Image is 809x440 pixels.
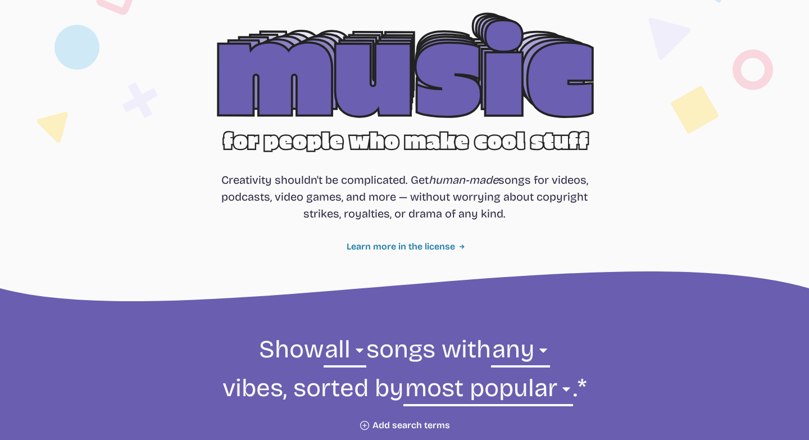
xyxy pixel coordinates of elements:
button: Add search terms [359,420,450,431]
form: Show songs with vibes, sorted by . [99,333,710,431]
select: genre [324,333,366,372]
i: human-made [429,173,498,187]
p: Creativity shouldn't be complicated. Get songs for videos, podcasts, video games, and more — with... [221,171,588,222]
a: Learn more in the license [347,240,463,253]
select: sorting [403,372,572,411]
select: vibe [491,333,550,372]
